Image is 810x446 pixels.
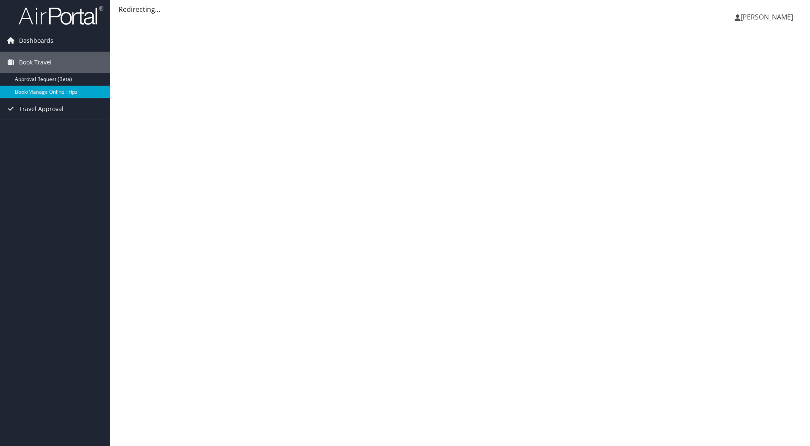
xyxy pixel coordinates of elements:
[119,4,802,14] div: Redirecting...
[19,98,64,120] span: Travel Approval
[19,6,103,25] img: airportal-logo.png
[741,12,793,22] span: [PERSON_NAME]
[19,30,53,51] span: Dashboards
[735,4,802,30] a: [PERSON_NAME]
[19,52,52,73] span: Book Travel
